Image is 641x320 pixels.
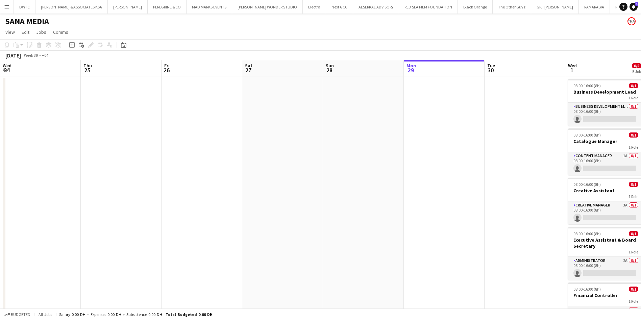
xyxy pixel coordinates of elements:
span: Sat [245,63,252,69]
span: 0/1 [629,287,638,292]
span: 1 Role [628,95,638,100]
span: 25 [82,66,92,74]
span: 29 [405,66,416,74]
button: The Other Guyz [493,0,531,14]
span: 0/1 [629,83,638,88]
span: 27 [244,66,252,74]
button: DWTC [14,0,35,14]
div: [DATE] [5,52,21,59]
span: 1 [635,2,638,6]
span: 24 [2,66,11,74]
span: 1 Role [628,145,638,150]
span: 08:00-16:00 (8h) [573,132,601,138]
span: Comms [53,29,68,35]
button: [PERSON_NAME] WONDER STUDIO [232,0,303,14]
button: ALSERKAL ADVISORY [353,0,399,14]
button: PEREGRINE & CO [148,0,187,14]
h1: SANA MEDIA [5,16,49,26]
span: Mon [406,63,416,69]
span: Edit [22,29,29,35]
button: RED SEA FILM FOUNDATION [399,0,458,14]
div: +04 [42,53,48,58]
span: 26 [163,66,170,74]
span: 28 [325,66,334,74]
a: 1 [630,3,638,11]
span: 30 [486,66,495,74]
button: Electra [303,0,326,14]
span: 1 Role [628,194,638,199]
span: 08:00-16:00 (8h) [573,83,601,88]
span: 1 Role [628,249,638,254]
span: 1 [567,66,577,74]
span: Thu [83,63,92,69]
button: [PERSON_NAME] [108,0,148,14]
button: RAMARABIA [579,0,610,14]
div: Salary 0.00 DH + Expenses 0.00 DH + Subsistence 0.00 DH = [59,312,213,317]
a: Jobs [33,28,49,36]
span: 0/1 [629,182,638,187]
span: Budgeted [11,312,30,317]
span: 0/1 [629,231,638,236]
button: GPJ: [PERSON_NAME] [531,0,579,14]
span: Wed [568,63,577,69]
span: View [5,29,15,35]
app-user-avatar: Enas Ahmed [627,17,636,25]
span: Fri [164,63,170,69]
button: Next GCC [326,0,353,14]
span: Tue [487,63,495,69]
span: Week 39 [22,53,39,58]
span: Wed [3,63,11,69]
span: 08:00-16:00 (8h) [573,231,601,236]
span: All jobs [37,312,53,317]
button: Black Orange [458,0,493,14]
button: [PERSON_NAME] & ASSOCIATES KSA [35,0,108,14]
a: Comms [50,28,71,36]
span: 08:00-16:00 (8h) [573,182,601,187]
a: Edit [19,28,32,36]
button: MAD MARKS EVENTS [187,0,232,14]
button: Budgeted [3,311,31,318]
span: 0/1 [629,132,638,138]
span: Total Budgeted 0.00 DH [166,312,213,317]
a: View [3,28,18,36]
span: Sun [326,63,334,69]
span: Jobs [36,29,46,35]
span: 1 Role [628,299,638,304]
span: 08:00-16:00 (8h) [573,287,601,292]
